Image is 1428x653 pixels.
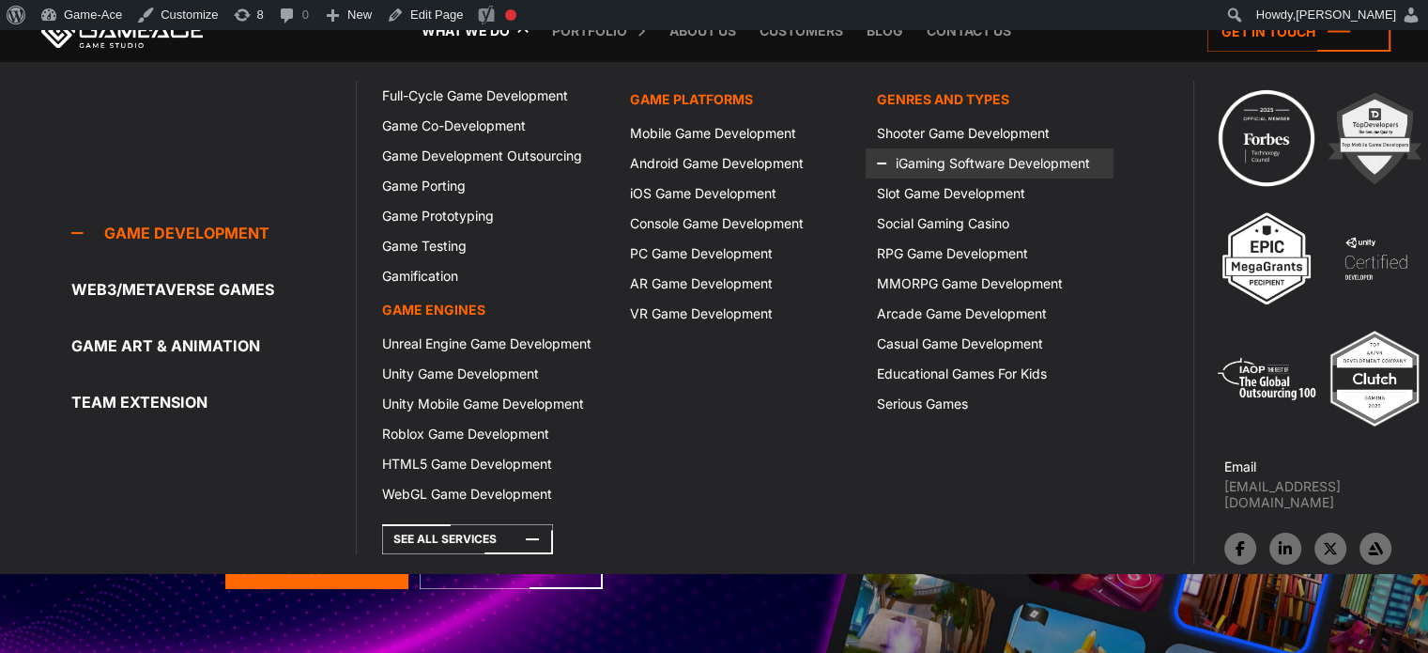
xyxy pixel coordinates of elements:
[866,179,1113,209] a: Slot Game Development
[866,359,1113,389] a: Educational Games For Kids
[866,269,1113,299] a: MMORPG Game Development
[382,524,553,554] a: See All Services
[371,359,618,389] a: Unity Game Development
[866,118,1113,148] a: Shooter Game Development
[619,209,866,239] a: Console Game Development
[371,449,618,479] a: HTML5 Game Development
[1215,327,1318,430] img: 5
[1324,207,1427,310] img: 4
[619,299,866,329] a: VR Game Development
[371,231,618,261] a: Game Testing
[371,111,618,141] a: Game Co-Development
[1215,86,1318,190] img: Technology council badge program ace 2025 game ace
[371,291,618,329] a: Game Engines
[866,329,1113,359] a: Casual Game Development
[866,299,1113,329] a: Arcade Game Development
[371,171,618,201] a: Game Porting
[866,239,1113,269] a: RPG Game Development
[71,383,356,421] a: Team Extension
[371,419,618,449] a: Roblox Game Development
[866,81,1113,118] a: Genres and Types
[371,201,618,231] a: Game Prototyping
[1296,8,1396,22] span: [PERSON_NAME]
[1224,459,1256,474] strong: Email
[1323,86,1426,190] img: 2
[505,9,516,21] div: Focus keyphrase not set
[866,148,1113,179] a: iGaming Software Development
[619,81,866,118] a: Game platforms
[866,209,1113,239] a: Social Gaming Casino
[371,329,618,359] a: Unreal Engine Game Development
[71,271,356,308] a: Web3/Metaverse Games
[371,389,618,419] a: Unity Mobile Game Development
[371,479,618,509] a: WebGL Game Development
[1207,11,1390,52] a: Get in touch
[1215,207,1318,310] img: 3
[619,118,866,148] a: Mobile Game Development
[1224,478,1428,510] a: [EMAIL_ADDRESS][DOMAIN_NAME]
[371,81,618,111] a: Full-Cycle Game Development
[619,239,866,269] a: PC Game Development
[371,261,618,291] a: Gamification
[619,269,866,299] a: AR Game Development
[866,389,1113,419] a: Serious Games
[1323,327,1426,430] img: Top ar vr development company gaming 2025 game ace
[71,327,356,365] a: Game Art & Animation
[371,141,618,171] a: Game Development Outsourcing
[619,179,866,209] a: iOS Game Development
[619,148,866,179] a: Android Game Development
[71,214,356,252] a: Game development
